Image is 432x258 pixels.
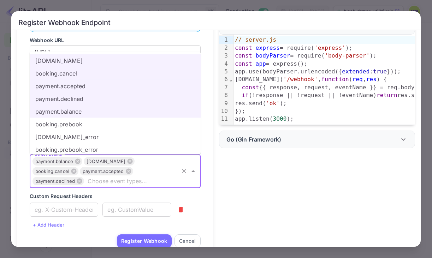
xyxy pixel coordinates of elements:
span: bodyParser [256,52,290,59]
span: return [377,92,397,98]
div: Go (Gin Framework) [219,131,415,148]
span: // server.js [235,36,276,43]
li: payment.declined [30,92,201,105]
button: Clear [179,166,189,176]
span: 'body-parser' [325,52,369,59]
span: express [256,44,280,51]
p: Custom Request Headers [30,192,201,200]
input: eg. CustomValue [102,203,171,217]
div: 6 [219,76,229,83]
li: payment.balance [30,105,201,118]
div: 5 [219,68,229,76]
span: 'ok' [266,100,280,107]
li: booking.prebook [30,118,201,130]
button: Close [188,166,198,176]
li: [DOMAIN_NAME]_error [30,130,201,143]
div: 9 [219,100,229,107]
button: Register Webhook [117,234,172,248]
input: Choose event types... [85,176,177,186]
span: 3000 [273,115,287,122]
li: payment.accepted [30,79,201,92]
span: const [235,60,252,67]
span: Fold line [229,76,233,83]
li: [DOMAIN_NAME] [30,54,201,67]
div: 1 [219,36,229,44]
div: 2 [219,44,229,52]
input: eg. https://example.com/webhook [30,45,201,59]
span: '/webhook' [283,76,318,83]
div: 11 [219,115,229,123]
div: 3 [219,52,229,60]
span: res [366,76,377,83]
span: if [242,92,249,98]
span: app [256,60,266,67]
input: eg. X-Custom-Header [30,203,98,217]
p: Go (Gin Framework) [226,135,282,144]
div: [DOMAIN_NAME] [84,157,135,166]
span: const [235,44,252,51]
div: 7 [219,84,229,91]
div: payment.accepted [80,167,133,175]
span: [DOMAIN_NAME] [84,157,128,166]
span: booking.cancel [32,167,72,175]
div: 10 [219,107,229,115]
span: req [353,76,363,83]
button: Cancel [174,234,201,248]
span: 'express' [314,44,345,51]
span: const [235,52,252,59]
button: + Add Header [30,220,68,230]
span: const [242,84,259,91]
div: payment.balance [32,157,82,166]
div: booking.cancel [32,167,78,175]
li: booking.prebook_error [30,143,201,156]
span: payment.balance [32,157,76,166]
span: true [373,68,387,75]
div: 8 [219,91,229,99]
p: Webhook URL [30,36,201,44]
span: payment.accepted [80,167,126,175]
div: 4 [219,60,229,68]
li: booking.cancel [30,67,201,79]
span: payment.declined [32,177,78,185]
span: function [321,76,349,83]
span: extended [342,68,369,75]
div: payment.declined [32,177,84,185]
h2: Register Webhook Endpoint [11,11,421,30]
